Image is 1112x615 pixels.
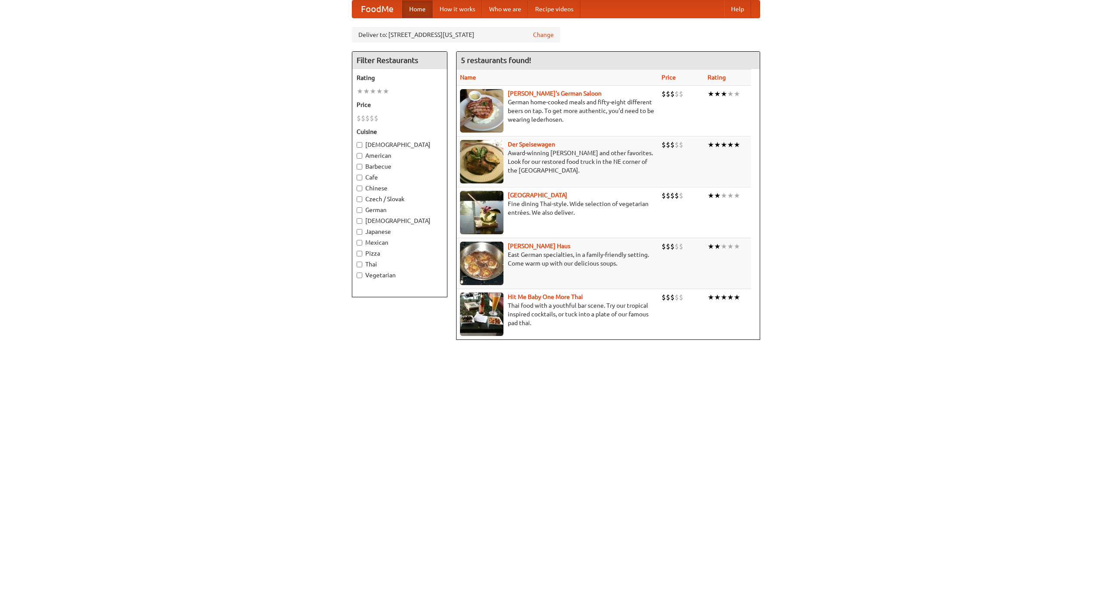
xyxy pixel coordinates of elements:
li: ★ [708,242,714,251]
li: $ [675,242,679,251]
h5: Rating [357,73,443,82]
li: ★ [727,242,734,251]
input: Japanese [357,229,362,235]
a: Home [402,0,433,18]
p: German home-cooked meals and fifty-eight different beers on tap. To get more authentic, you'd nee... [460,98,655,124]
li: $ [679,242,683,251]
img: babythai.jpg [460,293,503,336]
li: ★ [734,242,740,251]
label: Thai [357,260,443,269]
li: ★ [708,191,714,200]
a: FoodMe [352,0,402,18]
li: ★ [370,86,376,96]
label: Mexican [357,238,443,247]
li: $ [670,89,675,99]
li: ★ [727,140,734,150]
div: Deliver to: [STREET_ADDRESS][US_STATE] [352,27,560,43]
label: German [357,206,443,214]
input: Barbecue [357,164,362,170]
li: ★ [714,293,721,302]
li: $ [675,89,679,99]
li: ★ [727,89,734,99]
input: Chinese [357,186,362,191]
li: $ [666,242,670,251]
input: Mexican [357,240,362,246]
input: American [357,153,362,159]
label: American [357,151,443,160]
li: $ [666,140,670,150]
img: speisewagen.jpg [460,140,503,183]
a: [GEOGRAPHIC_DATA] [508,192,567,199]
label: Cafe [357,173,443,182]
a: Price [662,74,676,81]
a: Recipe videos [528,0,580,18]
label: Vegetarian [357,271,443,279]
a: [PERSON_NAME]'s German Saloon [508,90,602,97]
li: ★ [721,191,727,200]
a: Name [460,74,476,81]
a: How it works [433,0,482,18]
li: ★ [376,86,383,96]
li: ★ [357,86,363,96]
li: $ [675,191,679,200]
label: [DEMOGRAPHIC_DATA] [357,216,443,225]
h5: Price [357,100,443,109]
li: $ [662,89,666,99]
p: Fine dining Thai-style. Wide selection of vegetarian entrées. We also deliver. [460,199,655,217]
li: $ [679,89,683,99]
li: $ [679,293,683,302]
li: ★ [363,86,370,96]
li: $ [666,293,670,302]
li: ★ [383,86,389,96]
li: ★ [734,293,740,302]
label: Czech / Slovak [357,195,443,203]
img: esthers.jpg [460,89,503,133]
li: $ [662,293,666,302]
li: ★ [727,191,734,200]
input: Thai [357,262,362,267]
b: [PERSON_NAME] Haus [508,243,570,249]
li: $ [662,242,666,251]
li: ★ [714,242,721,251]
label: Pizza [357,249,443,258]
li: ★ [734,191,740,200]
li: ★ [714,89,721,99]
li: $ [670,140,675,150]
a: Rating [708,74,726,81]
input: Vegetarian [357,273,362,278]
li: ★ [721,89,727,99]
li: $ [662,140,666,150]
li: ★ [714,191,721,200]
li: $ [357,113,361,123]
li: $ [670,191,675,200]
li: $ [365,113,370,123]
input: [DEMOGRAPHIC_DATA] [357,218,362,224]
input: Czech / Slovak [357,196,362,202]
input: Pizza [357,251,362,256]
li: ★ [714,140,721,150]
input: [DEMOGRAPHIC_DATA] [357,142,362,148]
li: ★ [721,242,727,251]
li: $ [662,191,666,200]
li: ★ [721,293,727,302]
li: ★ [721,140,727,150]
h5: Cuisine [357,127,443,136]
a: Change [533,30,554,39]
b: Hit Me Baby One More Thai [508,293,583,300]
li: ★ [734,89,740,99]
li: $ [679,140,683,150]
li: ★ [708,140,714,150]
li: $ [374,113,378,123]
a: Der Speisewagen [508,141,555,148]
li: ★ [734,140,740,150]
h4: Filter Restaurants [352,52,447,69]
li: $ [361,113,365,123]
p: Award-winning [PERSON_NAME] and other favorites. Look for our restored food truck in the NE corne... [460,149,655,175]
a: Who we are [482,0,528,18]
label: [DEMOGRAPHIC_DATA] [357,140,443,149]
label: Barbecue [357,162,443,171]
li: $ [370,113,374,123]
